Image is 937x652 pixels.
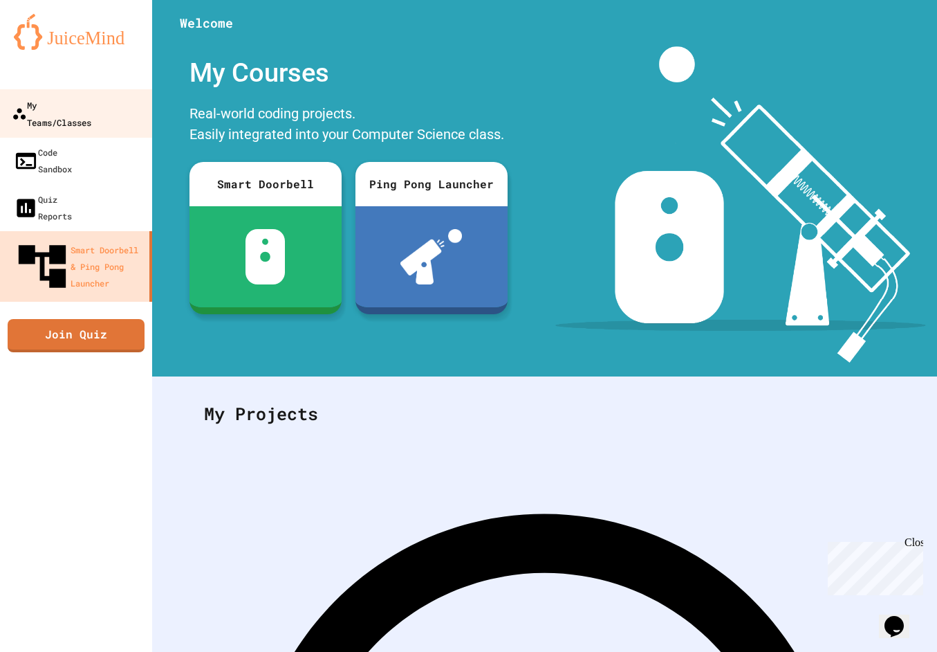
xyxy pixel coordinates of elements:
[190,387,899,441] div: My Projects
[8,319,145,352] a: Join Quiz
[183,46,514,100] div: My Courses
[14,144,72,177] div: Code Sandbox
[183,100,514,152] div: Real-world coding projects. Easily integrated into your Computer Science class.
[555,46,926,363] img: banner-image-my-projects.png
[14,14,138,50] img: logo-orange.svg
[12,96,91,130] div: My Teams/Classes
[6,6,95,88] div: Chat with us now!Close
[400,229,462,284] img: ppl-with-ball.png
[822,536,923,595] iframe: chat widget
[189,162,342,206] div: Smart Doorbell
[355,162,508,206] div: Ping Pong Launcher
[14,191,72,224] div: Quiz Reports
[245,229,285,284] img: sdb-white.svg
[879,597,923,638] iframe: chat widget
[14,238,144,295] div: Smart Doorbell & Ping Pong Launcher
